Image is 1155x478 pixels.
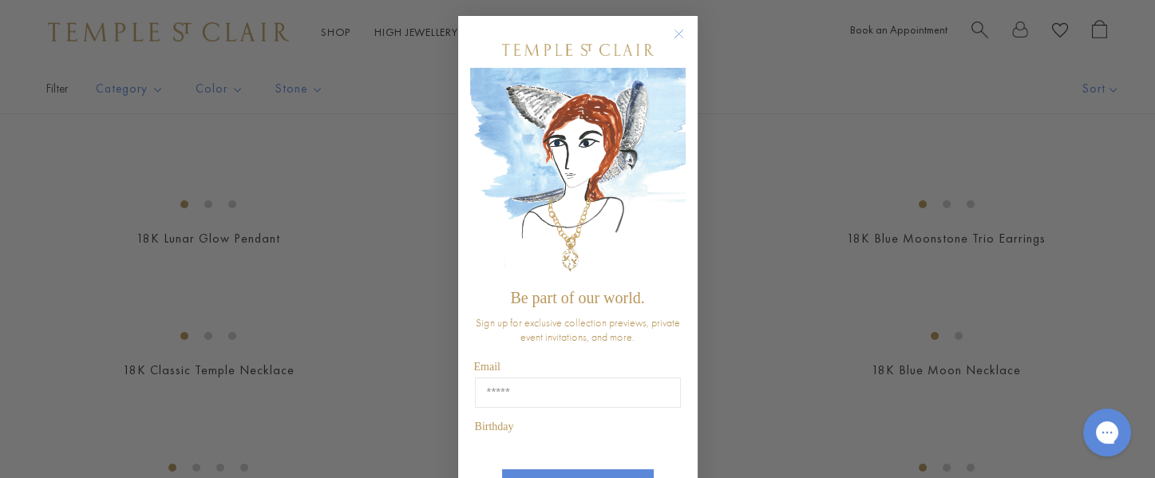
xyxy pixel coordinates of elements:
span: Be part of our world. [510,289,644,306]
img: c4a9eb12-d91a-4d4a-8ee0-386386f4f338.jpeg [470,68,686,281]
span: Sign up for exclusive collection previews, private event invitations, and more. [476,315,680,344]
span: Birthday [475,421,514,433]
img: Temple St. Clair [502,44,654,56]
span: Email [474,361,500,373]
iframe: Gorgias live chat messenger [1075,403,1139,462]
input: Email [475,377,681,408]
button: Close dialog [677,32,697,52]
